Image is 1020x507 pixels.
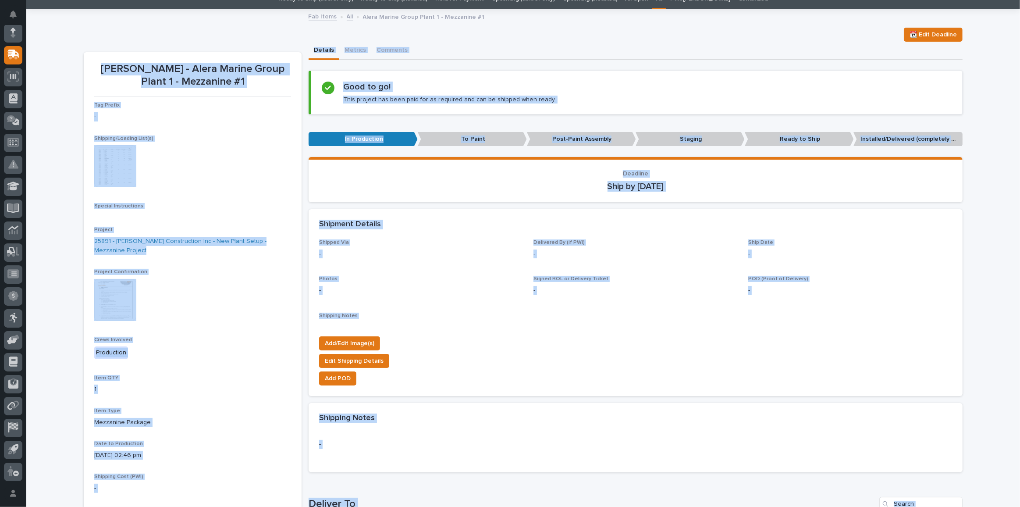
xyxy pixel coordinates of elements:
span: Shipping Notes [319,313,358,318]
span: Item Type [94,408,120,414]
h2: Shipping Notes [319,414,375,423]
p: Post-Paint Assembly [527,132,636,146]
a: All [347,11,353,21]
span: Shipped Via [319,240,349,245]
span: Signed BOL or Delivery Ticket [533,276,608,282]
p: Alera Marine Group Plant 1 - Mezzanine #1 [363,11,485,21]
p: - [748,250,952,259]
span: Special Instructions [94,204,143,209]
p: Mezzanine Package [94,418,291,427]
h2: Good to go! [343,82,391,92]
p: In Production [309,132,418,146]
p: - [533,250,737,259]
span: Shipping Cost (PWI) [94,474,143,479]
button: Edit Shipping Details [319,354,389,368]
p: This project has been paid for as required and can be shipped when ready. [343,96,556,104]
p: Ship by [DATE] [319,181,952,192]
p: - [319,286,523,295]
span: Item QTY [94,375,118,381]
button: Notifications [4,5,22,24]
p: - [94,484,291,493]
span: Add POD [325,373,351,384]
p: - [748,286,952,295]
p: Ready to Ship [745,132,854,146]
p: - [319,250,523,259]
p: - [533,286,737,295]
span: Photos [319,276,338,282]
button: Metrics [339,42,371,60]
p: To Paint [418,132,527,146]
p: [DATE] 02:46 pm [94,451,291,460]
span: Tag Prefix [94,103,120,108]
p: 1 [94,385,291,394]
p: - [94,112,291,121]
span: Date to Production [94,441,143,446]
button: Details [309,42,339,60]
h2: Shipment Details [319,220,381,229]
a: 25891 - [PERSON_NAME] Construction Inc - New Plant Setup - Mezzanine Project [94,237,291,255]
span: Add/Edit Image(s) [325,338,374,349]
div: Notifications [11,11,22,25]
span: Ship Date [748,240,773,245]
button: Add POD [319,371,356,386]
span: Project [94,227,113,232]
span: POD (Proof of Delivery) [748,276,808,282]
span: Crews Involved [94,337,132,343]
span: Deadline [623,171,648,177]
span: Project Confirmation [94,269,147,275]
div: Production [94,346,128,359]
p: Installed/Delivered (completely done) [853,132,963,146]
span: Delivered By (if PWI) [533,240,585,245]
button: Add/Edit Image(s) [319,336,380,350]
span: 📆 Edit Deadline [910,29,957,40]
p: - [319,440,523,449]
p: [PERSON_NAME] - Alera Marine Group Plant 1 - Mezzanine #1 [94,63,291,88]
p: Staging [636,132,745,146]
span: Shipping/Loading List(s) [94,136,153,141]
a: Fab Items [309,11,337,21]
button: Comments [371,42,413,60]
span: Edit Shipping Details [325,356,384,366]
button: 📆 Edit Deadline [904,28,963,42]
